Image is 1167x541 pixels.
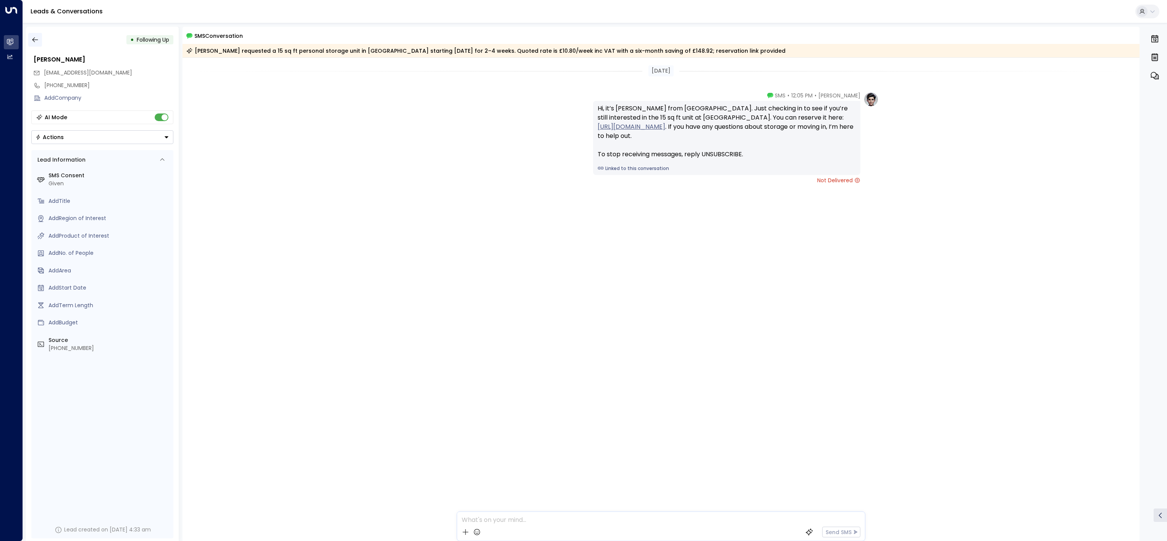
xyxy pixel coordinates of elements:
[48,232,170,240] div: AddProduct of Interest
[48,172,170,180] label: SMS Consent
[863,92,879,107] img: profile-logo.png
[44,94,173,102] div: AddCompany
[44,69,132,77] span: gigik460@gmail.com
[48,249,170,257] div: AddNo. of People
[31,130,173,144] div: Button group with a nested menu
[64,526,151,534] div: Lead created on [DATE] 4:33 am
[48,180,170,188] div: Given
[787,92,789,99] span: •
[791,92,813,99] span: 12:05 PM
[48,267,170,275] div: AddArea
[130,33,134,47] div: •
[137,36,169,44] span: Following Up
[48,284,170,292] div: AddStart Date
[815,92,816,99] span: •
[48,344,170,352] div: [PHONE_NUMBER]
[818,92,860,99] span: [PERSON_NAME]
[48,319,170,327] div: AddBudget
[44,69,132,76] span: [EMAIL_ADDRESS][DOMAIN_NAME]
[31,130,173,144] button: Actions
[31,7,103,16] a: Leads & Conversations
[48,301,170,309] div: AddTerm Length
[48,336,170,344] label: Source
[194,31,243,40] span: SMS Conversation
[598,104,856,159] div: Hi, it’s [PERSON_NAME] from [GEOGRAPHIC_DATA]. Just checking in to see if you’re still interested...
[48,197,170,205] div: AddTitle
[775,92,786,99] span: SMS
[45,113,67,121] div: AI Mode
[817,177,860,184] span: Not Delivered
[598,165,856,172] a: Linked to this conversation
[186,47,786,55] div: [PERSON_NAME] requested a 15 sq ft personal storage unit in [GEOGRAPHIC_DATA] starting [DATE] for...
[44,81,173,89] div: [PHONE_NUMBER]
[35,156,86,164] div: Lead Information
[598,122,665,131] a: [URL][DOMAIN_NAME]
[34,55,173,64] div: [PERSON_NAME]
[48,214,170,222] div: AddRegion of Interest
[648,65,674,76] div: [DATE]
[36,134,64,141] div: Actions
